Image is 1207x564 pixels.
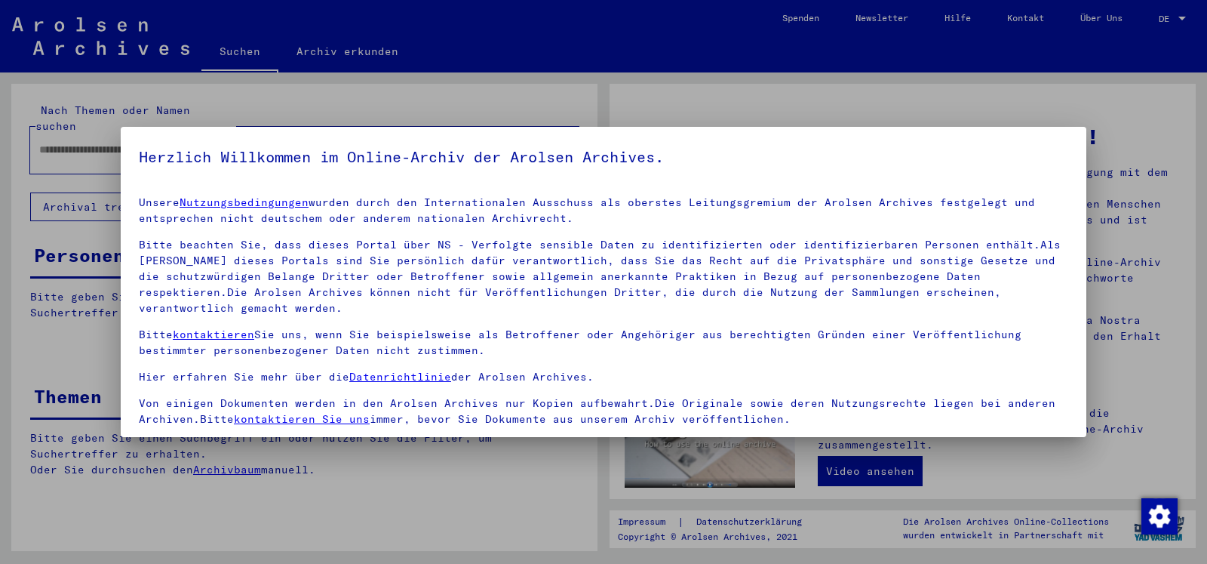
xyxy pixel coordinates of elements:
[180,196,309,209] a: Nutzungsbedingungen
[349,370,451,384] a: Datenrichtlinie
[173,328,254,341] a: kontaktieren
[139,145,1068,169] h5: Herzlich Willkommen im Online-Archiv der Arolsen Archives.
[139,195,1068,227] p: Unsere wurden durch den Internationalen Ausschuss als oberstes Leitungsgremium der Arolsen Archiv...
[139,327,1068,359] p: Bitte Sie uns, wenn Sie beispielsweise als Betroffener oder Angehöriger aus berechtigten Gründen ...
[139,369,1068,385] p: Hier erfahren Sie mehr über die der Arolsen Archives.
[139,396,1068,427] p: Von einigen Dokumenten werden in den Arolsen Archives nur Kopien aufbewahrt.Die Originale sowie d...
[139,237,1068,316] p: Bitte beachten Sie, dass dieses Portal über NS - Verfolgte sensible Daten zu identifizierten oder...
[1141,498,1177,534] div: Zustimmung ändern
[234,412,370,426] a: kontaktieren Sie uns
[1141,498,1178,535] img: Zustimmung ändern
